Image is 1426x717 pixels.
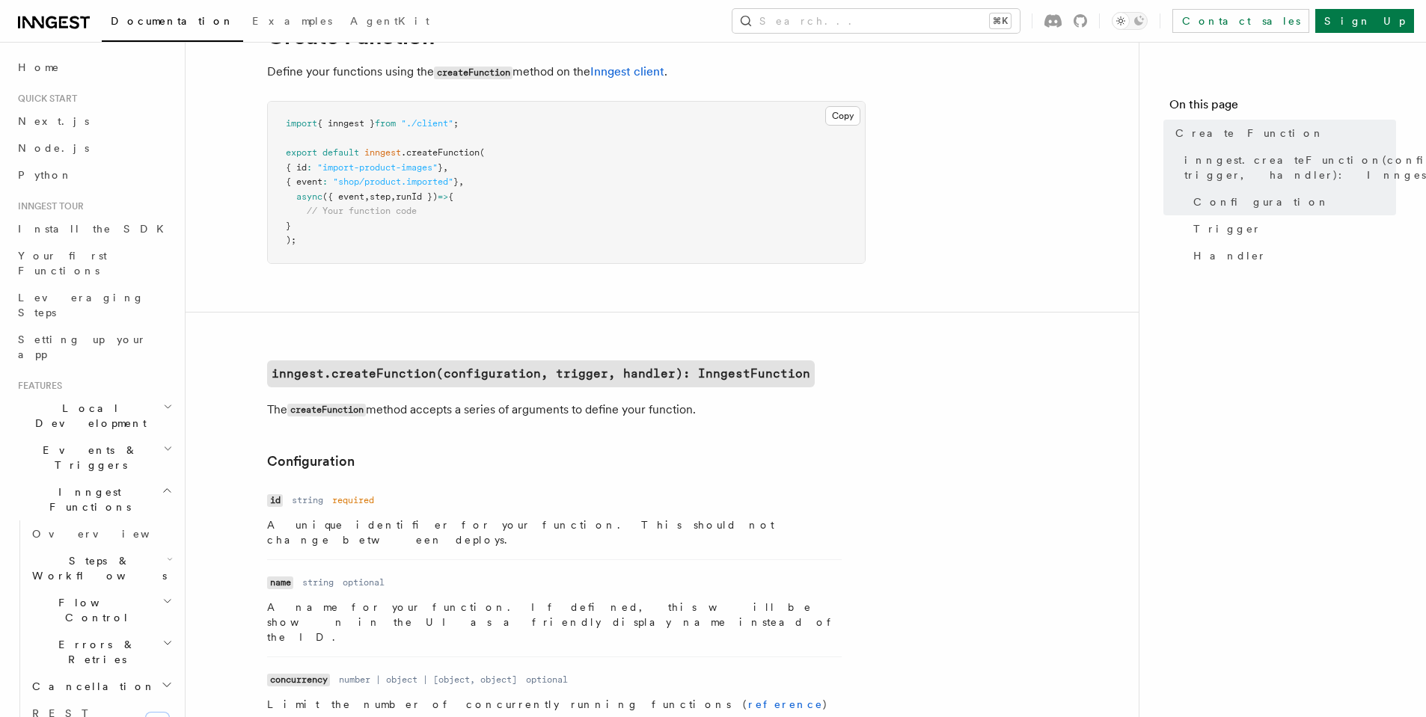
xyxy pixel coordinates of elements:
span: Install the SDK [18,223,173,235]
button: Copy [825,106,860,126]
p: A unique identifier for your function. This should not change between deploys. [267,517,842,547]
span: { [448,191,453,202]
span: } [453,176,459,187]
a: AgentKit [341,4,438,40]
span: Documentation [111,15,234,27]
span: Quick start [12,93,77,105]
a: Overview [26,520,176,547]
span: AgentKit [350,15,429,27]
a: Contact sales [1172,9,1309,33]
button: Toggle dark mode [1112,12,1148,30]
span: Errors & Retries [26,637,162,667]
a: Home [12,54,176,81]
a: inngest.createFunction(configuration, trigger, handler): InngestFunction [267,360,815,387]
a: Leveraging Steps [12,284,176,326]
button: Flow Control [26,589,176,631]
p: Limit the number of concurrently running functions ( ) [267,697,842,712]
kbd: ⌘K [990,13,1011,28]
code: id [267,494,283,507]
span: Leveraging Steps [18,292,144,319]
a: inngest.createFunction(configuration, trigger, handler): InngestFunction [1178,147,1396,188]
p: A name for your function. If defined, this will be shown in the UI as a friendly display name ins... [267,600,842,644]
span: , [443,162,448,173]
a: Your first Functions [12,242,176,284]
a: Python [12,161,176,188]
code: createFunction [287,404,366,416]
span: : [322,176,328,187]
button: Steps & Workflows [26,547,176,589]
a: Install the SDK [12,215,176,242]
span: Local Development [12,401,163,431]
span: Create Function [1175,126,1324,141]
span: Setting up your app [18,333,147,360]
span: "import-product-images" [317,162,438,173]
span: Python [18,169,73,181]
span: import [286,118,317,129]
span: Node.js [18,142,89,154]
span: } [438,162,443,173]
dd: number | object | [object, object] [339,674,517,686]
span: ({ event [322,191,364,202]
span: Overview [32,528,186,540]
span: Examples [252,15,332,27]
h4: On this page [1169,96,1396,120]
span: "./client" [401,118,453,129]
a: Next.js [12,108,176,135]
a: Configuration [1187,188,1396,215]
span: default [322,147,359,158]
span: Inngest tour [12,200,84,212]
span: , [459,176,464,187]
a: Trigger [1187,215,1396,242]
span: Steps & Workflows [26,553,167,583]
span: { inngest } [317,118,375,129]
span: .createFunction [401,147,480,158]
span: runId }) [396,191,438,202]
span: // Your function code [307,206,417,216]
span: export [286,147,317,158]
button: Local Development [12,395,176,437]
a: reference [748,698,823,710]
span: : [307,162,312,173]
button: Events & Triggers [12,437,176,478]
dd: string [292,494,323,506]
a: Node.js [12,135,176,161]
a: Handler [1187,242,1396,269]
p: Define your functions using the method on the . [267,61,866,83]
dd: optional [343,576,385,588]
span: Next.js [18,115,89,127]
span: Flow Control [26,595,162,625]
a: Setting up your app [12,326,176,368]
span: Events & Triggers [12,443,163,473]
span: Your first Functions [18,250,107,277]
span: ; [453,118,459,129]
span: { id [286,162,307,173]
a: Documentation [102,4,243,42]
a: Configuration [267,451,355,472]
dd: optional [526,674,568,686]
span: => [438,191,448,202]
span: Handler [1193,248,1267,263]
span: ( [480,147,485,158]
button: Cancellation [26,673,176,700]
span: "shop/product.imported" [333,176,453,187]
a: Inngest client [590,64,664,79]
code: concurrency [267,674,330,686]
span: Trigger [1193,221,1261,236]
span: Inngest Functions [12,484,162,514]
span: Configuration [1193,194,1329,209]
span: step [370,191,391,202]
button: Inngest Functions [12,478,176,520]
a: Examples [243,4,341,40]
dd: required [332,494,374,506]
span: from [375,118,396,129]
span: , [364,191,370,202]
button: Search...⌘K [732,9,1020,33]
dd: string [302,576,334,588]
span: inngest [364,147,401,158]
button: Errors & Retries [26,631,176,673]
span: ); [286,235,296,245]
a: Create Function [1169,120,1396,147]
code: name [267,576,293,589]
p: The method accepts a series of arguments to define your function. [267,399,866,421]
